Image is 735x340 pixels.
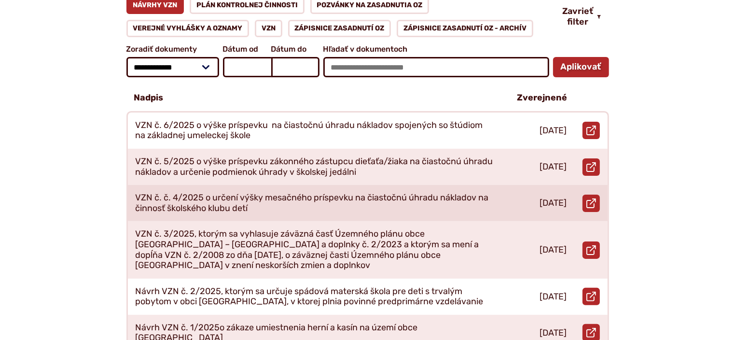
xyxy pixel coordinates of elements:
[134,93,164,103] p: Nadpis
[223,45,271,54] span: Dátum od
[136,286,495,307] p: Návrh VZN č. 2/2025, ktorým sa určuje spádová materská škola pre deti s trvalým pobytom v obci [G...
[255,20,282,37] a: VZN
[540,126,567,136] p: [DATE]
[271,45,319,54] span: Dátum do
[517,93,568,103] p: Zverejnené
[136,229,495,270] p: VZN č. 3/2025, ktorým sa vyhlasuje záväzná časť Územného plánu obce [GEOGRAPHIC_DATA] – [GEOGRAPH...
[223,57,271,77] input: Dátum od
[397,20,533,37] a: Zápisnice zasadnutí OZ - ARCHÍV
[126,45,219,54] span: Zoradiť dokumenty
[271,57,319,77] input: Dátum do
[540,328,567,339] p: [DATE]
[126,20,250,37] a: Verejné vyhlášky a oznamy
[288,20,391,37] a: Zápisnice zasadnutí OZ
[540,292,567,302] p: [DATE]
[323,57,549,77] input: Hľadať v dokumentoch
[553,57,609,77] button: Aplikovať
[540,162,567,172] p: [DATE]
[562,6,593,27] span: Zavrieť filter
[136,120,495,141] p: VZN č. 6/2025 o výške príspevku na čiastočnú úhradu nákladov spojených so štúdiom na základnej um...
[136,193,495,213] p: VZN č. č. 4/2025 o určení výšky mesačného príspevku na čiastočnú úhradu nákladov na činnosť škols...
[555,6,609,27] button: Zavrieť filter
[323,45,549,54] span: Hľadať v dokumentoch
[126,57,219,77] select: Zoradiť dokumenty
[540,245,567,255] p: [DATE]
[540,198,567,209] p: [DATE]
[136,156,495,177] p: VZN č. 5/2025 o výške príspevku zákonného zástupcu dieťaťa/žiaka na čiastočnú úhradu nákladov a u...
